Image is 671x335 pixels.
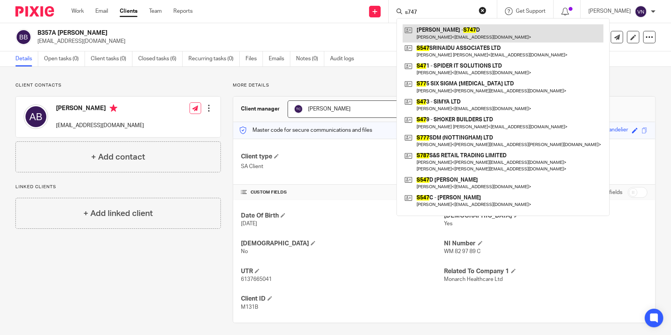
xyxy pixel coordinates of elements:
[269,51,290,66] a: Emails
[330,51,360,66] a: Audit logs
[294,104,303,114] img: svg%3E
[241,267,444,275] h4: UTR
[95,7,108,15] a: Email
[44,51,85,66] a: Open tasks (0)
[241,295,444,303] h4: Client ID
[444,277,503,282] span: Monarch Healthcare Ltd
[37,37,551,45] p: [EMAIL_ADDRESS][DOMAIN_NAME]
[516,9,546,14] span: Get Support
[188,51,240,66] a: Recurring tasks (0)
[138,51,183,66] a: Closed tasks (6)
[233,82,656,88] p: More details
[15,184,221,190] p: Linked clients
[15,51,38,66] a: Details
[173,7,193,15] a: Reports
[444,267,647,275] h4: Related To Company 1
[241,189,444,196] h4: CUSTOM FIELDS
[444,221,453,226] span: Yes
[444,249,481,254] span: WM 82 97 89 C
[635,5,647,18] img: svg%3E
[149,7,162,15] a: Team
[71,7,84,15] a: Work
[15,6,54,17] img: Pixie
[241,153,444,161] h4: Client type
[91,151,145,163] h4: + Add contact
[120,7,137,15] a: Clients
[588,7,631,15] p: [PERSON_NAME]
[444,240,647,248] h4: NI Number
[241,105,280,113] h3: Client manager
[24,104,48,129] img: svg%3E
[241,240,444,248] h4: [DEMOGRAPHIC_DATA]
[246,51,263,66] a: Files
[241,304,258,310] span: M131B
[241,212,444,220] h4: Date Of Birth
[239,126,372,134] p: Master code for secure communications and files
[56,122,144,129] p: [EMAIL_ADDRESS][DOMAIN_NAME]
[241,221,257,226] span: [DATE]
[110,104,117,112] i: Primary
[15,29,32,45] img: svg%3E
[37,29,448,37] h2: B357A [PERSON_NAME]
[241,277,272,282] span: 6137665041
[15,82,221,88] p: Client contacts
[479,7,486,14] button: Clear
[296,51,324,66] a: Notes (0)
[404,9,474,16] input: Search
[83,207,153,219] h4: + Add linked client
[241,163,444,170] p: SA Client
[56,104,144,114] h4: [PERSON_NAME]
[91,51,132,66] a: Client tasks (0)
[241,249,248,254] span: No
[308,106,351,112] span: [PERSON_NAME]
